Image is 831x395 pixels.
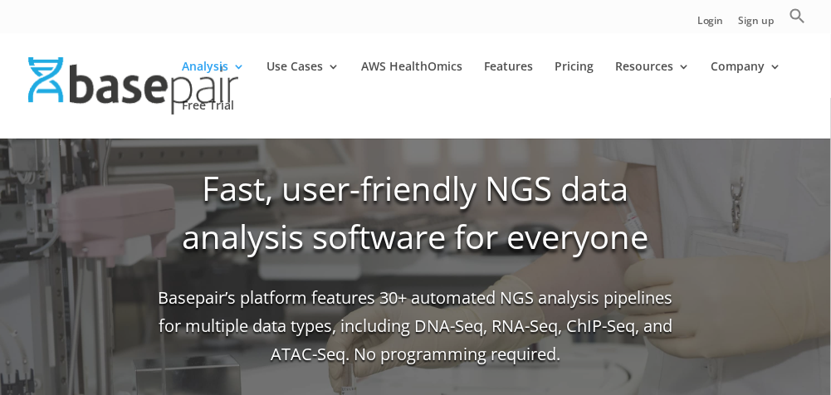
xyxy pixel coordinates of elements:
[615,61,690,100] a: Resources
[158,284,673,380] span: Basepair’s platform features 30+ automated NGS analysis pipelines for multiple data types, includ...
[789,7,806,33] a: Search Icon Link
[182,61,245,100] a: Analysis
[789,7,806,24] svg: Search
[484,61,533,100] a: Features
[266,61,340,100] a: Use Cases
[361,61,462,100] a: AWS HealthOmics
[555,61,594,100] a: Pricing
[182,100,234,139] a: Free Trial
[158,164,673,284] h1: Fast, user-friendly NGS data analysis software for everyone
[28,57,238,115] img: Basepair
[739,16,775,33] a: Sign up
[697,16,724,33] a: Login
[711,61,782,100] a: Company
